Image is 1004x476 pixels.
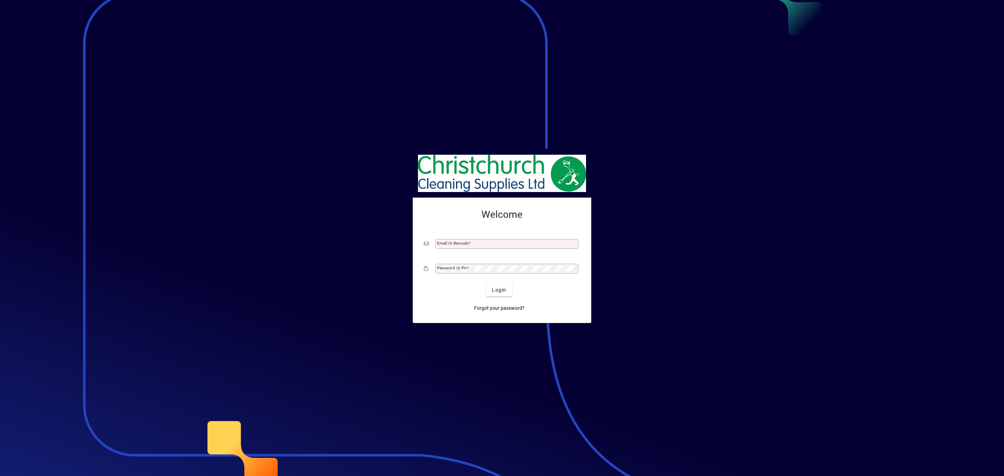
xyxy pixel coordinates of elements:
span: Login [492,286,506,294]
span: Forgot your password? [474,305,525,312]
mat-label: Email or Barcode [437,241,469,246]
h2: Welcome [424,209,580,221]
a: Forgot your password? [471,302,527,315]
button: Login [486,284,512,297]
mat-label: Password or Pin [437,266,467,270]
